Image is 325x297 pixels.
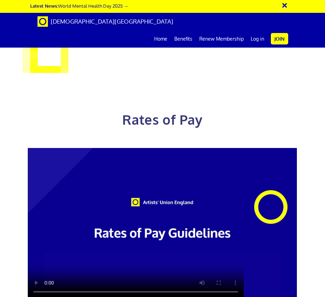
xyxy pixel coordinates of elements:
a: Latest News:World Mental Health Day 2025 → [30,3,128,9]
a: Renew Membership [196,30,247,48]
a: Benefits [171,30,196,48]
a: Home [151,30,171,48]
a: Brand [DEMOGRAPHIC_DATA][GEOGRAPHIC_DATA] [32,13,178,30]
a: Join [271,33,288,44]
span: Rates of Pay [122,111,202,128]
span: [DEMOGRAPHIC_DATA][GEOGRAPHIC_DATA] [51,18,173,25]
strong: Latest News: [30,3,58,9]
a: Log in [247,30,268,48]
